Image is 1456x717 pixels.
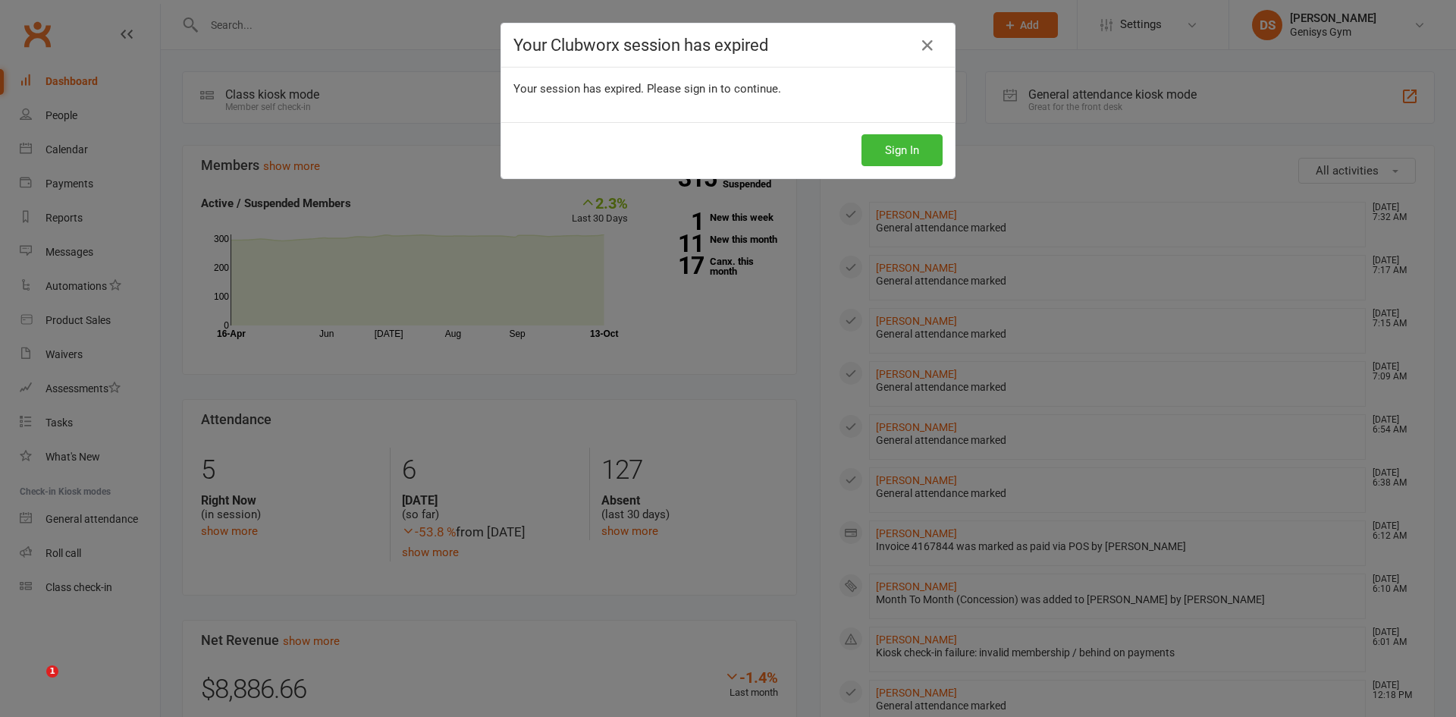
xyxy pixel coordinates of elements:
[15,665,52,702] iframe: Intercom live chat
[861,134,943,166] button: Sign In
[46,665,58,678] span: 1
[513,82,781,96] span: Your session has expired. Please sign in to continue.
[915,33,940,58] a: Close
[513,36,943,55] h4: Your Clubworx session has expired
